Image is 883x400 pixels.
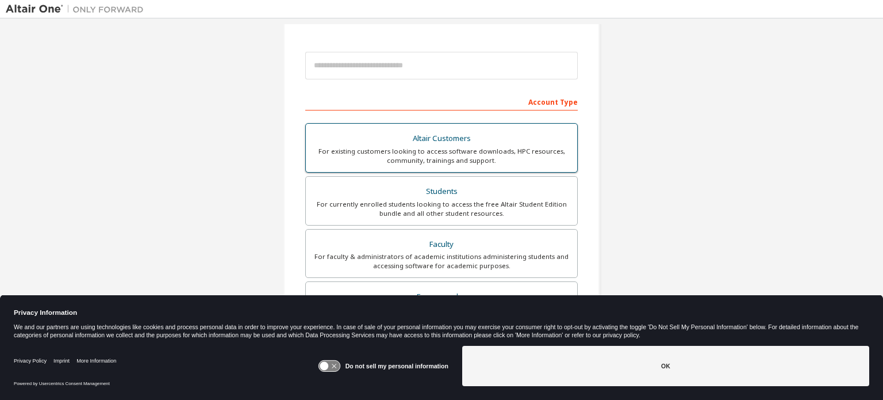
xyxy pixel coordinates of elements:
div: Account Type [305,92,578,111]
div: For faculty & administrators of academic institutions administering students and accessing softwa... [313,252,570,271]
img: Altair One [6,3,149,15]
div: Faculty [313,237,570,253]
div: For existing customers looking to access software downloads, HPC resources, community, trainings ... [313,147,570,165]
div: Altair Customers [313,131,570,147]
div: Students [313,184,570,200]
div: Everyone else [313,289,570,305]
div: For currently enrolled students looking to access the free Altair Student Edition bundle and all ... [313,200,570,218]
